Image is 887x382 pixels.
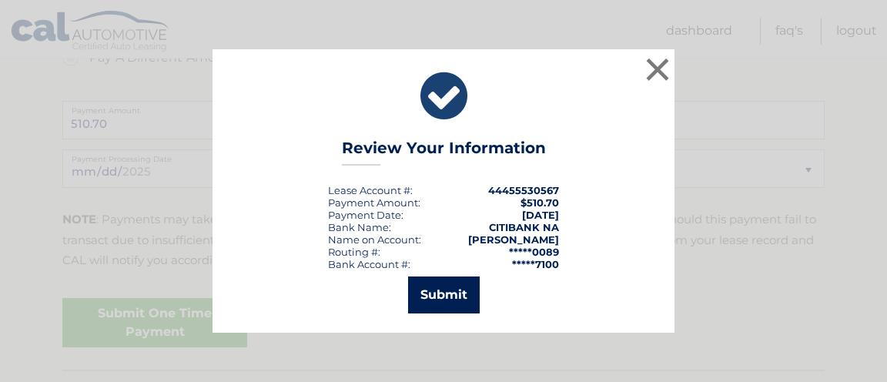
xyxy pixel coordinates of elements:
span: $510.70 [520,196,559,209]
div: Bank Name: [328,221,391,233]
div: Routing #: [328,246,380,258]
div: Bank Account #: [328,258,410,270]
span: Payment Date [328,209,401,221]
div: : [328,209,403,221]
strong: 44455530567 [488,184,559,196]
strong: [PERSON_NAME] [468,233,559,246]
div: Payment Amount: [328,196,420,209]
span: [DATE] [522,209,559,221]
button: Submit [408,276,480,313]
strong: CITIBANK NA [489,221,559,233]
div: Name on Account: [328,233,421,246]
h3: Review Your Information [342,139,546,166]
button: × [642,54,673,85]
div: Lease Account #: [328,184,413,196]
